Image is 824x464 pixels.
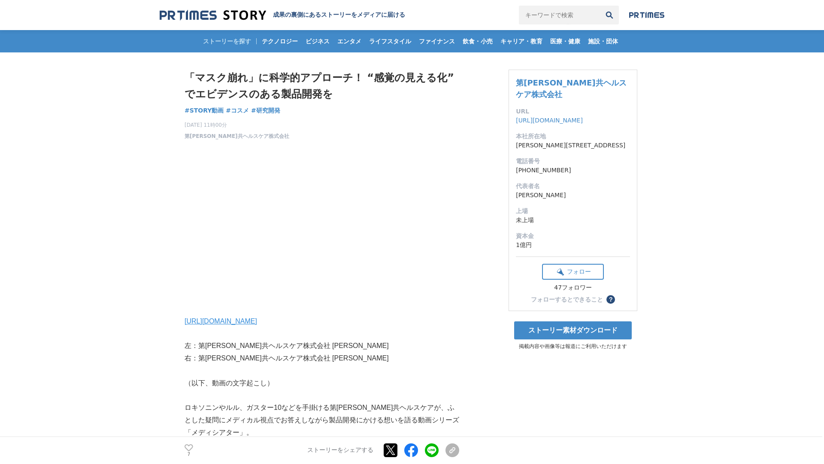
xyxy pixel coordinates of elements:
[185,121,289,129] span: [DATE] 11時00分
[185,70,459,103] h1: 「マスク崩れ」に科学的アプローチ！ “感覚の見える化”でエビデンスのある製品開発を
[302,30,333,52] a: ビジネス
[185,402,459,439] p: ロキソニンやルル、ガスター10などを手掛ける第[PERSON_NAME]共ヘルスケアが、ふとした疑問にメディカル視点でお答えしながら製品開発にかける想いを語る動画シリーズ「メディシアター」。
[516,232,630,241] dt: 資本金
[497,37,546,45] span: キャリア・教育
[516,157,630,166] dt: 電話番号
[516,207,630,216] dt: 上場
[519,6,600,24] input: キーワードで検索
[516,191,630,200] dd: [PERSON_NAME]
[185,352,459,365] p: 右：第[PERSON_NAME]共ヘルスケア株式会社 [PERSON_NAME]
[585,37,621,45] span: 施設・団体
[258,37,301,45] span: テクノロジー
[185,107,224,114] span: #STORY動画
[226,107,249,114] span: #コスメ
[185,106,224,115] a: #STORY動画
[251,107,280,114] span: #研究開発
[366,30,415,52] a: ライフスタイル
[415,37,458,45] span: ファイナンス
[459,30,496,52] a: 飲食・小売
[514,321,632,339] a: ストーリー素材ダウンロード
[608,296,614,302] span: ？
[516,182,630,191] dt: 代表者名
[160,9,405,21] a: 成果の裏側にあるストーリーをメディアに届ける 成果の裏側にあるストーリーをメディアに届ける
[366,37,415,45] span: ライフスタイル
[334,30,365,52] a: エンタメ
[516,241,630,250] dd: 1億円
[516,117,583,124] a: [URL][DOMAIN_NAME]
[509,343,637,350] p: 掲載内容や画像等は報道にご利用いただけます
[547,37,584,45] span: 医療・健康
[600,6,619,24] button: 検索
[226,106,249,115] a: #コスメ
[542,264,604,280] button: フォロー
[516,141,630,150] dd: [PERSON_NAME][STREET_ADDRESS]
[516,107,630,116] dt: URL
[185,377,459,390] p: （以下、動画の文字起こし）
[251,106,280,115] a: #研究開発
[516,78,626,99] a: 第[PERSON_NAME]共ヘルスケア株式会社
[334,37,365,45] span: エンタメ
[547,30,584,52] a: 医療・健康
[307,447,373,455] p: ストーリーをシェアする
[185,132,289,140] a: 第[PERSON_NAME]共ヘルスケア株式会社
[606,295,615,304] button: ？
[185,340,459,352] p: 左：第[PERSON_NAME]共ヘルスケア株式会社 [PERSON_NAME]
[542,284,604,292] div: 47フォロワー
[585,30,621,52] a: 施設・団体
[516,132,630,141] dt: 本社所在地
[273,11,405,19] h2: 成果の裏側にあるストーリーをメディアに届ける
[516,166,630,175] dd: [PHONE_NUMBER]
[258,30,301,52] a: テクノロジー
[415,30,458,52] a: ファイナンス
[160,9,266,21] img: 成果の裏側にあるストーリーをメディアに届ける
[531,296,603,302] div: フォローするとできること
[497,30,546,52] a: キャリア・教育
[459,37,496,45] span: 飲食・小売
[516,216,630,225] dd: 未上場
[629,12,664,18] img: prtimes
[185,452,193,457] p: 7
[302,37,333,45] span: ビジネス
[185,317,257,325] a: [URL][DOMAIN_NAME]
